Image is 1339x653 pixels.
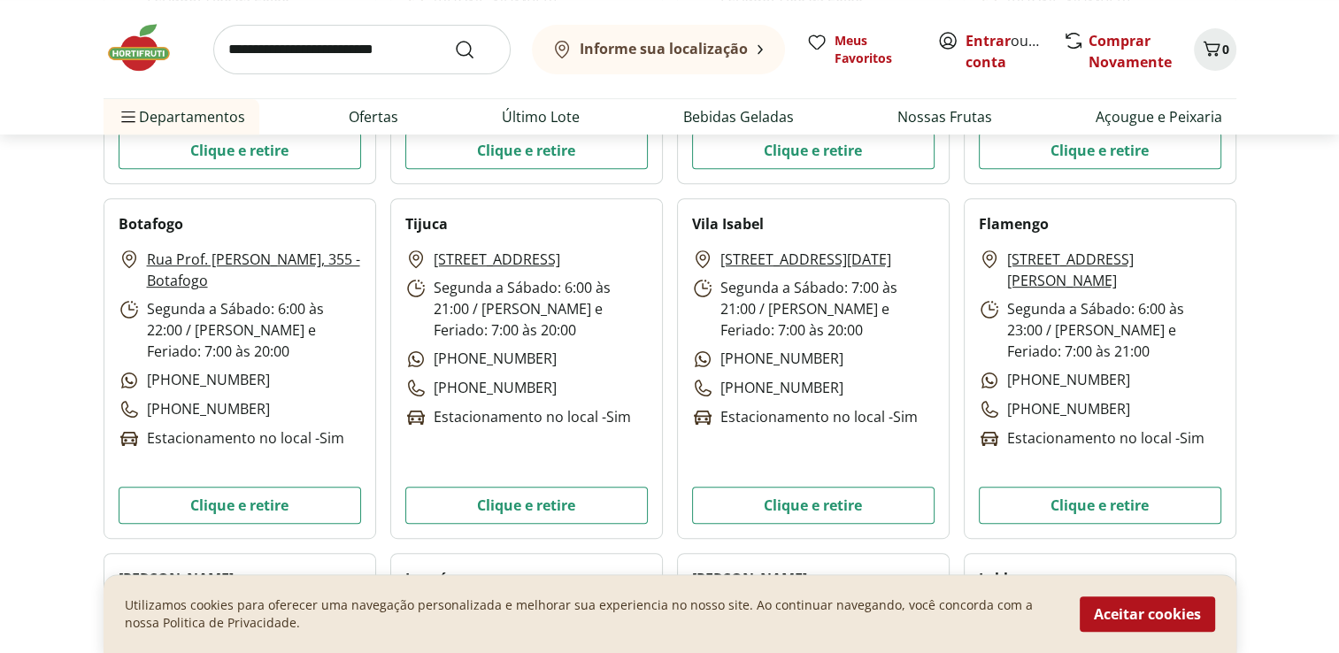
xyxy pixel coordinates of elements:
[119,487,361,524] button: Clique e retire
[119,213,183,234] h2: Botafogo
[118,96,245,138] span: Departamentos
[1096,106,1222,127] a: Açougue e Peixaria
[119,398,270,420] p: [PHONE_NUMBER]
[119,369,270,391] p: [PHONE_NUMBER]
[405,213,448,234] h2: Tijuca
[692,348,843,370] p: [PHONE_NUMBER]
[147,249,361,291] a: Rua Prof. [PERSON_NAME], 355 - Botafogo
[119,298,361,362] p: Segunda a Sábado: 6:00 às 22:00 / [PERSON_NAME] e Feriado: 7:00 às 20:00
[692,213,764,234] h2: Vila Isabel
[979,298,1221,362] p: Segunda a Sábado: 6:00 às 23:00 / [PERSON_NAME] e Feriado: 7:00 às 21:00
[966,31,1063,72] a: Criar conta
[692,277,935,341] p: Segunda a Sábado: 7:00 às 21:00 / [PERSON_NAME] e Feriado: 7:00 às 20:00
[532,25,785,74] button: Informe sua localização
[979,398,1130,420] p: [PHONE_NUMBER]
[454,39,496,60] button: Submit Search
[1089,31,1172,72] a: Comprar Novamente
[979,369,1130,391] p: [PHONE_NUMBER]
[692,487,935,524] button: Clique e retire
[502,106,580,127] a: Último Lote
[405,568,445,589] h2: Icaraí
[104,21,192,74] img: Hortifruti
[806,32,916,67] a: Meus Favoritos
[405,487,648,524] button: Clique e retire
[580,39,748,58] b: Informe sua localização
[125,596,1058,632] p: Utilizamos cookies para oferecer uma navegação personalizada e melhorar sua experiencia no nosso ...
[692,406,918,428] p: Estacionamento no local - Sim
[835,32,916,67] span: Meus Favoritos
[897,106,992,127] a: Nossas Frutas
[692,132,935,169] button: Clique e retire
[966,31,1011,50] a: Entrar
[692,377,843,399] p: [PHONE_NUMBER]
[405,348,557,370] p: [PHONE_NUMBER]
[979,132,1221,169] button: Clique e retire
[683,106,794,127] a: Bebidas Geladas
[213,25,511,74] input: search
[434,249,560,270] a: [STREET_ADDRESS]
[405,406,631,428] p: Estacionamento no local - Sim
[405,277,648,341] p: Segunda a Sábado: 6:00 às 21:00 / [PERSON_NAME] e Feriado: 7:00 às 20:00
[979,427,1204,449] p: Estacionamento no local - Sim
[119,132,361,169] button: Clique e retire
[979,487,1221,524] button: Clique e retire
[720,249,891,270] a: [STREET_ADDRESS][DATE]
[119,568,234,589] h2: [PERSON_NAME]
[692,568,807,589] h2: [PERSON_NAME]
[1194,28,1236,71] button: Carrinho
[1007,249,1221,291] a: [STREET_ADDRESS][PERSON_NAME]
[979,568,1027,589] h2: Leblon
[118,96,139,138] button: Menu
[966,30,1044,73] span: ou
[349,106,398,127] a: Ofertas
[1080,596,1215,632] button: Aceitar cookies
[979,213,1049,234] h2: Flamengo
[1222,41,1229,58] span: 0
[119,427,344,449] p: Estacionamento no local - Sim
[405,132,648,169] button: Clique e retire
[405,377,557,399] p: [PHONE_NUMBER]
